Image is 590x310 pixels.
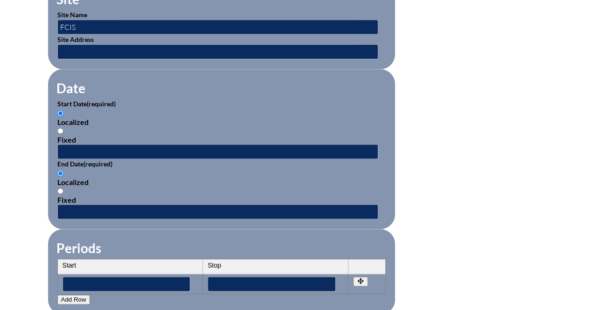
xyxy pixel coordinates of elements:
input: Localized [57,170,63,176]
th: Stop [203,259,348,274]
label: End Date [57,160,112,168]
input: Fixed [57,128,63,134]
label: Start Date [57,100,116,108]
th: Start [58,259,203,274]
div: Fixed [57,135,386,144]
input: Fixed [57,188,63,194]
label: Site Address [57,35,94,43]
div: Localized [57,117,386,126]
label: Site Name [57,11,87,19]
legend: Periods [56,240,102,256]
legend: Date [56,80,86,96]
button: Add Row [57,295,90,304]
div: Fixed [57,195,386,204]
div: Localized [57,178,386,186]
input: Localized [57,110,63,116]
span: (required) [83,160,112,168]
span: (required) [87,100,116,108]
